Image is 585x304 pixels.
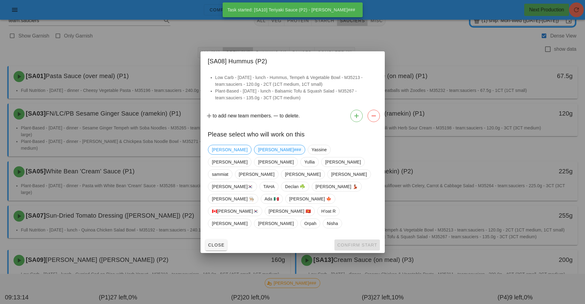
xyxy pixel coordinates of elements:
[208,243,225,247] span: Close
[212,182,253,191] span: [PERSON_NAME]🇰🇷
[258,157,294,167] span: [PERSON_NAME]
[201,107,385,124] div: to add new team members. to delete.
[264,194,279,203] span: Ada 🇲🇽
[212,219,248,228] span: [PERSON_NAME]
[263,182,275,191] span: TAHA
[327,219,338,228] span: Nisha
[205,239,227,251] button: Close
[201,124,385,142] div: Please select who will work on this
[239,170,274,179] span: [PERSON_NAME]
[325,157,361,167] span: [PERSON_NAME]
[258,219,294,228] span: [PERSON_NAME]
[223,2,360,17] div: Task started: [SA10] Teriyaki Sauce (P2) - [PERSON_NAME]###
[212,145,248,154] span: [PERSON_NAME]
[201,51,385,69] div: [SA08] Hummus (P2)
[212,207,258,216] span: 🇨🇦[PERSON_NAME]🇰🇷
[215,88,377,101] li: Plant-Based - [DATE] - lunch - Balsamic Tofu & Squash Salad - M35267 - team:sauciers - 135.0g - 3...
[315,182,358,191] span: [PERSON_NAME] 💃🏽
[311,145,326,154] span: Yassine
[331,170,367,179] span: [PERSON_NAME]
[304,219,316,228] span: Orpah
[304,157,314,167] span: Yullia
[258,145,301,154] span: [PERSON_NAME]###
[321,207,336,216] span: H'oat R
[215,74,377,88] li: Low Carb - [DATE] - lunch - Hummus, Tempeh & Vegetable Bowl - M35213 - team:sauciers - 120.0g - 2...
[268,207,311,216] span: [PERSON_NAME] 🇻🇳
[285,182,305,191] span: Declan ☘️
[212,157,248,167] span: [PERSON_NAME]
[289,194,331,203] span: [PERSON_NAME] 🍁
[212,194,254,203] span: [PERSON_NAME] 👨🏼‍🍳
[212,170,228,179] span: sammiat
[285,170,321,179] span: [PERSON_NAME]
